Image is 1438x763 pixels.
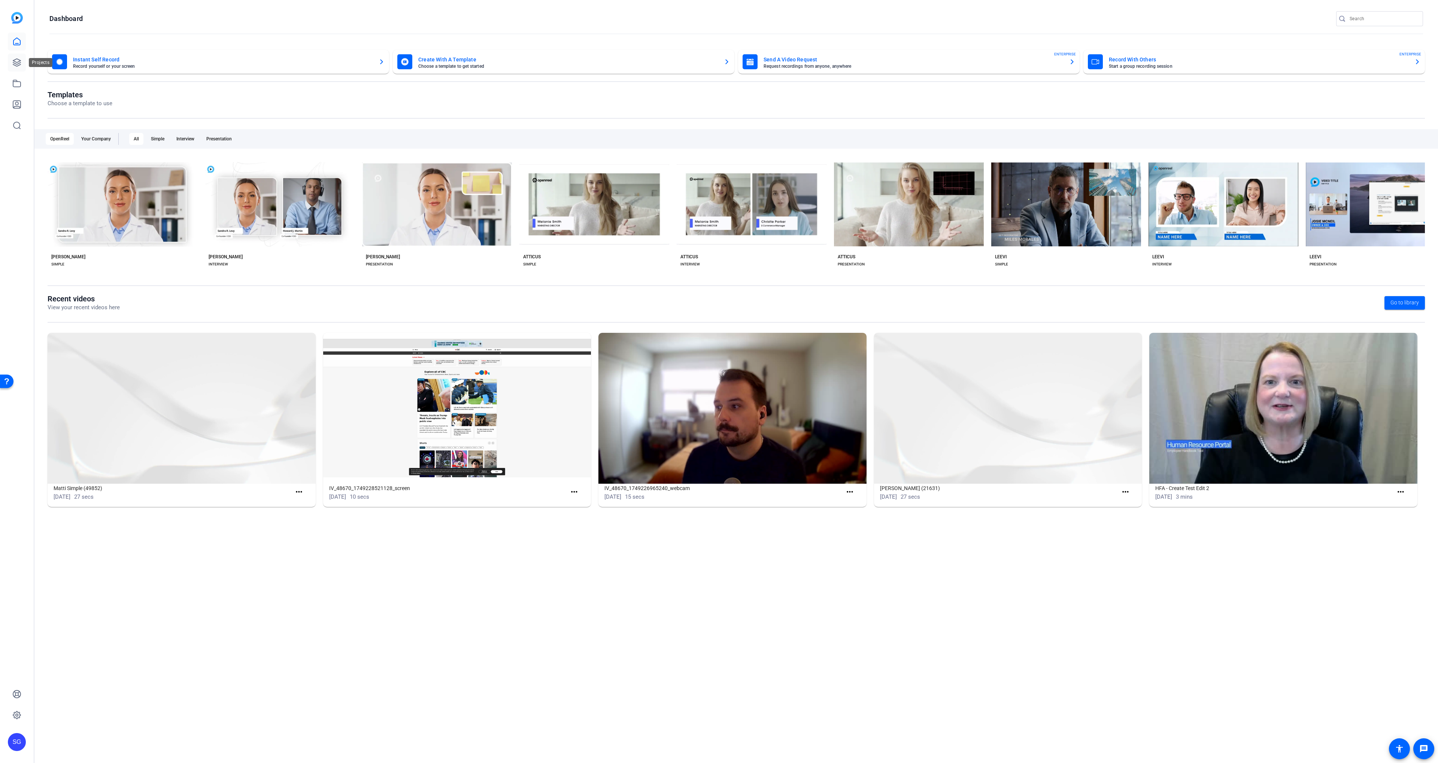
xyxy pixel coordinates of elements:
[48,294,120,303] h1: Recent videos
[523,261,536,267] div: SIMPLE
[570,487,579,497] mat-icon: more_horiz
[995,254,1007,260] div: LEEVI
[1149,333,1417,484] img: HFA - Create Test Edit 2
[901,493,920,500] span: 27 secs
[880,484,1118,493] h1: [PERSON_NAME] (21631)
[764,64,1063,69] mat-card-subtitle: Request recordings from anyone, anywhere
[329,493,346,500] span: [DATE]
[1121,487,1130,497] mat-icon: more_horiz
[845,487,855,497] mat-icon: more_horiz
[209,261,228,267] div: INTERVIEW
[48,90,112,99] h1: Templates
[995,261,1008,267] div: SIMPLE
[29,58,52,67] div: Projects
[73,55,373,64] mat-card-title: Instant Self Record
[598,333,867,484] img: IV_48670_1749226965240_webcam
[523,254,541,260] div: ATTICUS
[329,484,567,493] h1: IV_48670_1749228521128_screen
[1350,14,1417,23] input: Search
[880,493,897,500] span: [DATE]
[1152,261,1172,267] div: INTERVIEW
[209,254,243,260] div: [PERSON_NAME]
[54,493,70,500] span: [DATE]
[1109,64,1408,69] mat-card-subtitle: Start a group recording session
[48,50,389,74] button: Instant Self RecordRecord yourself or your screen
[8,733,26,751] div: SG
[51,254,85,260] div: [PERSON_NAME]
[1396,487,1405,497] mat-icon: more_horiz
[46,133,74,145] div: OpenReel
[1054,51,1076,57] span: ENTERPRISE
[172,133,199,145] div: Interview
[323,333,591,484] img: IV_48670_1749228521128_screen
[1310,254,1321,260] div: LEEVI
[77,133,115,145] div: Your Company
[350,493,369,500] span: 10 secs
[680,261,700,267] div: INTERVIEW
[1390,299,1419,307] span: Go to library
[51,261,64,267] div: SIMPLE
[54,484,291,493] h1: Matti Simple (49852)
[1395,744,1404,753] mat-icon: accessibility
[202,133,236,145] div: Presentation
[11,12,23,24] img: blue-gradient.svg
[48,303,120,312] p: View your recent videos here
[604,484,842,493] h1: IV_48670_1749226965240_webcam
[366,254,400,260] div: [PERSON_NAME]
[1155,493,1172,500] span: [DATE]
[146,133,169,145] div: Simple
[764,55,1063,64] mat-card-title: Send A Video Request
[1109,55,1408,64] mat-card-title: Record With Others
[393,50,734,74] button: Create With A TemplateChoose a template to get started
[1310,261,1337,267] div: PRESENTATION
[1083,50,1425,74] button: Record With OthersStart a group recording sessionENTERPRISE
[49,14,83,23] h1: Dashboard
[48,333,316,484] img: Matti Simple (49852)
[874,333,1142,484] img: Matti Simple (21631)
[1384,296,1425,310] a: Go to library
[1419,744,1428,753] mat-icon: message
[738,50,1080,74] button: Send A Video RequestRequest recordings from anyone, anywhereENTERPRISE
[838,261,865,267] div: PRESENTATION
[73,64,373,69] mat-card-subtitle: Record yourself or your screen
[418,55,718,64] mat-card-title: Create With A Template
[418,64,718,69] mat-card-subtitle: Choose a template to get started
[294,487,304,497] mat-icon: more_horiz
[1399,51,1421,57] span: ENTERPRISE
[1155,484,1393,493] h1: HFA - Create Test Edit 2
[680,254,698,260] div: ATTICUS
[1176,493,1193,500] span: 3 mins
[129,133,143,145] div: All
[48,99,112,108] p: Choose a template to use
[1152,254,1164,260] div: LEEVI
[625,493,644,500] span: 15 secs
[74,493,94,500] span: 27 secs
[838,254,855,260] div: ATTICUS
[366,261,393,267] div: PRESENTATION
[604,493,621,500] span: [DATE]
